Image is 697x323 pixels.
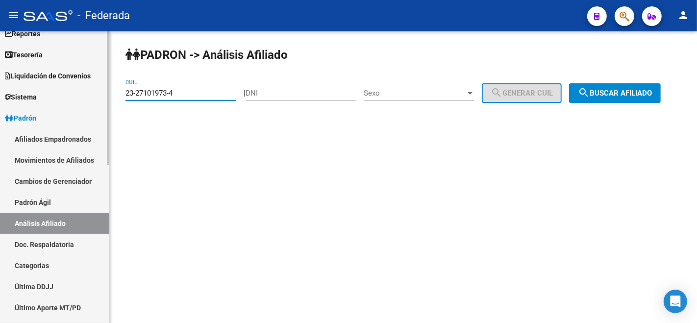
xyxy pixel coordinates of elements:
[482,83,562,103] button: Generar CUIL
[578,89,652,98] span: Buscar afiliado
[5,50,43,60] span: Tesorería
[5,28,40,39] span: Reportes
[364,89,466,98] span: Sexo
[677,9,689,21] mat-icon: person
[491,89,553,98] span: Generar CUIL
[125,48,288,62] strong: PADRON -> Análisis Afiliado
[244,89,569,98] div: |
[8,9,20,21] mat-icon: menu
[5,113,36,124] span: Padrón
[77,5,130,26] span: - Federada
[664,290,687,313] div: Open Intercom Messenger
[5,92,37,102] span: Sistema
[491,87,502,99] mat-icon: search
[5,71,91,81] span: Liquidación de Convenios
[569,83,661,103] button: Buscar afiliado
[578,87,590,99] mat-icon: search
